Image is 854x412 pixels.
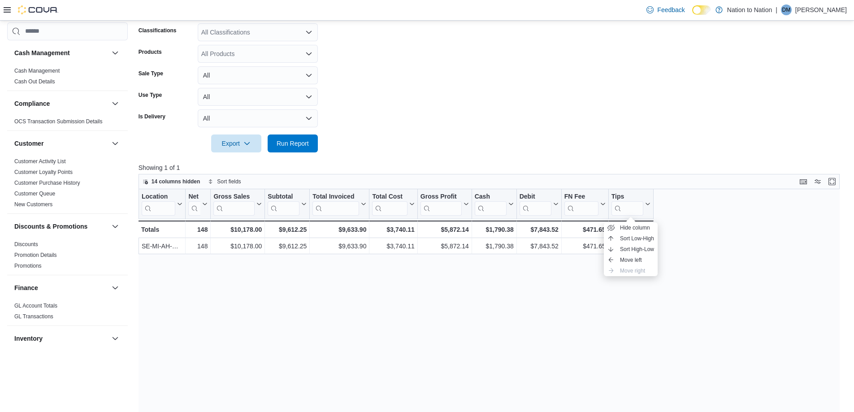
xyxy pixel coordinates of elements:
span: Sort Low-High [620,235,654,242]
button: Cash [475,193,514,216]
span: Discounts [14,241,38,248]
a: GL Account Totals [14,303,57,309]
span: Hide column [620,224,650,231]
div: Cash Management [7,65,128,91]
div: $1,790.38 [475,224,514,235]
div: Cash [475,193,507,201]
h3: Customer [14,139,43,148]
h3: Compliance [14,99,50,108]
a: New Customers [14,201,52,208]
a: Customer Loyalty Points [14,169,73,175]
div: Subtotal [268,193,299,216]
a: Promotions [14,263,42,269]
span: DM [782,4,791,15]
div: FN Fee [564,193,598,201]
div: Total Invoiced [312,193,359,216]
button: Gross Profit [420,193,469,216]
div: Net Sold [188,193,200,201]
a: Customer Purchase History [14,180,80,186]
div: Total Invoiced [312,193,359,201]
div: 148 [188,241,208,252]
a: Feedback [643,1,688,19]
p: | [776,4,777,15]
label: Products [139,48,162,56]
div: Location [142,193,175,201]
div: Totals [141,224,182,235]
div: $7,843.52 [520,241,559,252]
span: Move right [620,267,645,274]
span: Promotion Details [14,252,57,259]
button: Sort Low-High [604,233,658,244]
button: Open list of options [305,50,312,57]
button: 14 columns hidden [139,176,204,187]
div: Gross Profit [420,193,462,201]
button: All [198,66,318,84]
div: Gross Profit [420,193,462,216]
div: Finance [7,300,128,325]
span: Move left [620,256,642,264]
div: 148 [188,224,208,235]
button: Inventory [14,334,108,343]
div: $3,740.11 [372,224,414,235]
span: Export [217,134,256,152]
button: Debit [520,193,559,216]
button: Enter fullscreen [827,176,837,187]
a: Customer Queue [14,191,55,197]
a: OCS Transaction Submission Details [14,118,103,125]
span: Sort fields [217,178,241,185]
span: Feedback [657,5,685,14]
label: Sale Type [139,70,163,77]
button: Open list of options [305,29,312,36]
span: Cash Out Details [14,78,55,85]
div: Compliance [7,116,128,130]
span: Run Report [277,139,309,148]
p: Showing 1 of 1 [139,163,847,172]
button: Cash Management [14,48,108,57]
div: $5,872.14 [420,241,469,252]
button: Location [142,193,182,216]
button: Cash Management [110,48,121,58]
button: Display options [812,176,823,187]
div: Tips [611,193,643,216]
span: 14 columns hidden [152,178,200,185]
p: [PERSON_NAME] [795,4,847,15]
div: Discounts & Promotions [7,239,128,275]
div: $9,612.25 [268,224,307,235]
a: Discounts [14,241,38,247]
div: Tips [611,193,643,201]
button: Compliance [14,99,108,108]
div: $10,178.00 [213,241,262,252]
button: Discounts & Promotions [110,221,121,232]
button: Hide column [604,222,658,233]
button: Net Sold [188,193,208,216]
button: Inventory [110,333,121,344]
div: Location [142,193,175,216]
button: Total Cost [372,193,414,216]
span: Customer Queue [14,190,55,197]
button: Sort fields [204,176,244,187]
button: Move left [604,255,658,265]
a: GL Transactions [14,313,53,320]
button: All [198,109,318,127]
input: Dark Mode [692,5,711,15]
button: Finance [14,283,108,292]
button: Move right [604,265,658,276]
span: Promotions [14,262,42,269]
div: FN Fee [564,193,598,216]
div: Gross Sales [213,193,255,216]
label: Is Delivery [139,113,165,120]
div: Total Cost [372,193,407,201]
div: Customer [7,156,128,213]
div: $10,178.00 [213,224,262,235]
button: Total Invoiced [312,193,366,216]
div: Debit [520,193,551,201]
button: Sort High-Low [604,244,658,255]
div: Cash [475,193,507,216]
label: Use Type [139,91,162,99]
button: Subtotal [268,193,307,216]
span: Customer Activity List [14,158,66,165]
label: Classifications [139,27,177,34]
